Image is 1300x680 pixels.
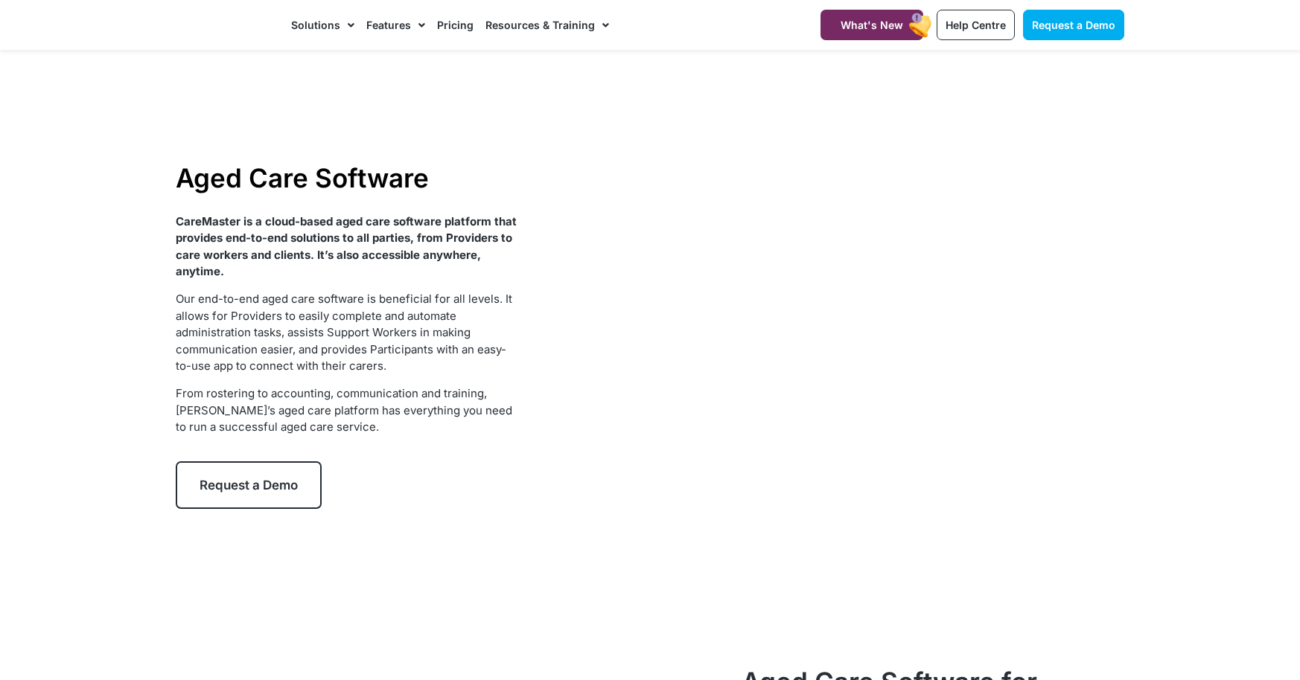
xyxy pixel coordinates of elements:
[937,10,1015,40] a: Help Centre
[841,19,903,31] span: What's New
[821,10,923,40] a: What's New
[176,14,276,36] img: CareMaster Logo
[176,292,512,373] span: Our end-to-end aged care software is beneficial for all levels. It allows for Providers to easily...
[1023,10,1124,40] a: Request a Demo
[946,19,1006,31] span: Help Centre
[176,386,512,434] span: From rostering to accounting, communication and training, [PERSON_NAME]’s aged care platform has ...
[176,461,322,509] a: Request a Demo
[1032,19,1115,31] span: Request a Demo
[200,478,298,493] span: Request a Demo
[176,214,517,279] strong: CareMaster is a cloud-based aged care software platform that provides end-to-end solutions to all...
[176,162,517,193] h1: Aged Care Software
